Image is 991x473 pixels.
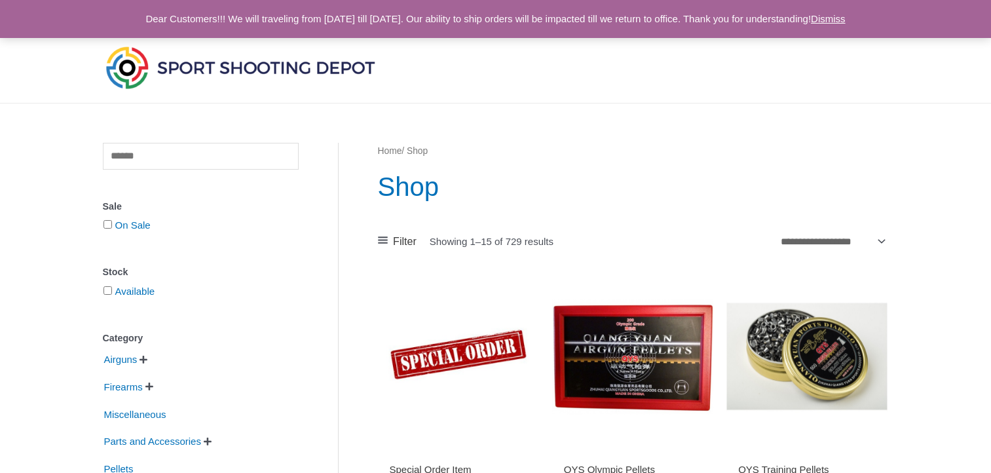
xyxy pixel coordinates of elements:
[145,382,153,391] span: 
[103,404,168,426] span: Miscellaneous
[103,43,378,92] img: Sport Shooting Depot
[564,445,701,461] iframe: Customer reviews powered by Trustpilot
[776,231,888,251] select: Shop order
[103,407,168,419] a: Miscellaneous
[115,286,155,297] a: Available
[378,276,539,437] img: Special Order Item
[552,276,713,437] img: QYS Olympic Pellets
[103,430,202,453] span: Parts and Accessories
[103,329,299,348] div: Category
[103,220,112,229] input: On Sale
[103,286,112,295] input: Available
[103,381,144,392] a: Firearms
[115,219,151,231] a: On Sale
[103,376,144,398] span: Firearms
[390,445,527,461] iframe: Customer reviews powered by Trustpilot
[103,435,202,446] a: Parts and Accessories
[378,168,888,205] h1: Shop
[378,143,888,160] nav: Breadcrumb
[103,353,139,364] a: Airguns
[103,263,299,282] div: Stock
[393,232,417,252] span: Filter
[378,146,402,156] a: Home
[140,355,147,364] span: 
[811,13,846,24] a: Dismiss
[430,236,553,246] p: Showing 1–15 of 729 results
[103,197,299,216] div: Sale
[378,232,417,252] a: Filter
[103,349,139,371] span: Airguns
[738,445,876,461] iframe: Customer reviews powered by Trustpilot
[204,437,212,446] span: 
[726,276,888,437] img: QYS Training Pellets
